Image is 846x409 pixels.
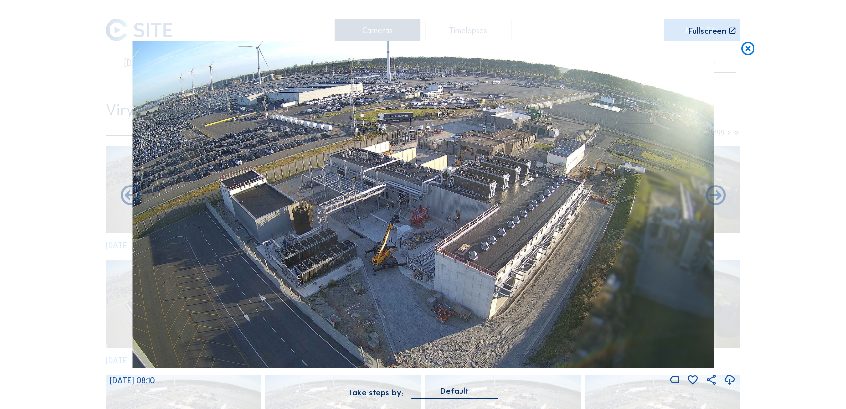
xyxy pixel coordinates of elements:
div: Fullscreen [688,27,727,35]
span: [DATE] 08:10 [110,375,155,385]
i: Back [704,184,728,208]
div: Default [441,387,469,395]
img: Image [132,41,714,368]
div: Default [412,387,498,398]
i: Forward [119,184,143,208]
div: Take steps by: [348,389,403,396]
